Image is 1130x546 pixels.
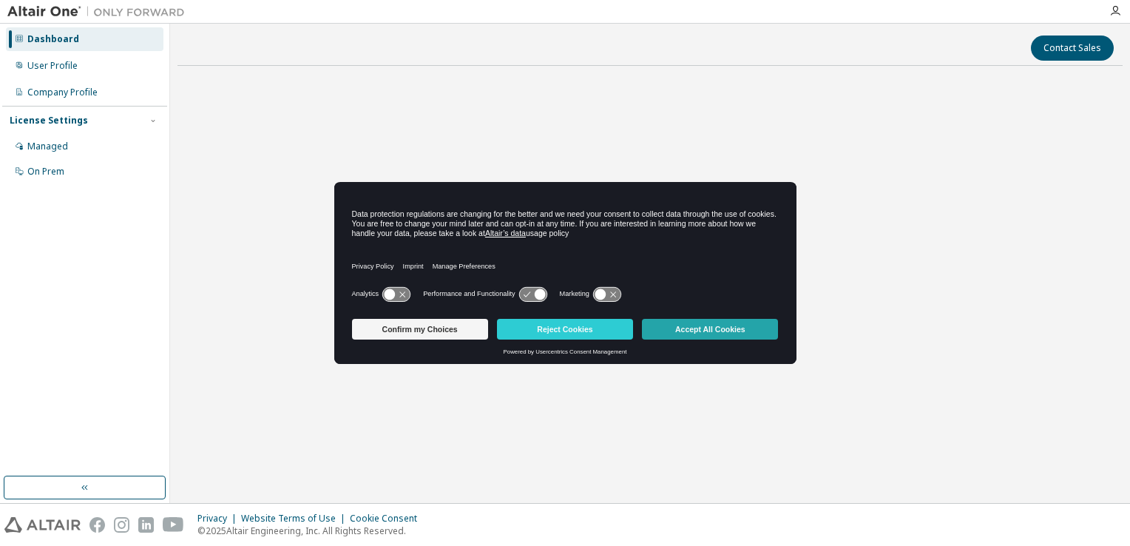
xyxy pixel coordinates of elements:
div: User Profile [27,60,78,72]
div: On Prem [27,166,64,178]
button: Contact Sales [1031,36,1114,61]
div: Website Terms of Use [241,513,350,525]
div: Dashboard [27,33,79,45]
img: linkedin.svg [138,517,154,533]
img: altair_logo.svg [4,517,81,533]
img: youtube.svg [163,517,184,533]
div: Cookie Consent [350,513,426,525]
div: Company Profile [27,87,98,98]
div: License Settings [10,115,88,127]
img: facebook.svg [89,517,105,533]
img: Altair One [7,4,192,19]
div: Privacy [197,513,241,525]
img: instagram.svg [114,517,129,533]
div: Managed [27,141,68,152]
p: © 2025 Altair Engineering, Inc. All Rights Reserved. [197,525,426,537]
